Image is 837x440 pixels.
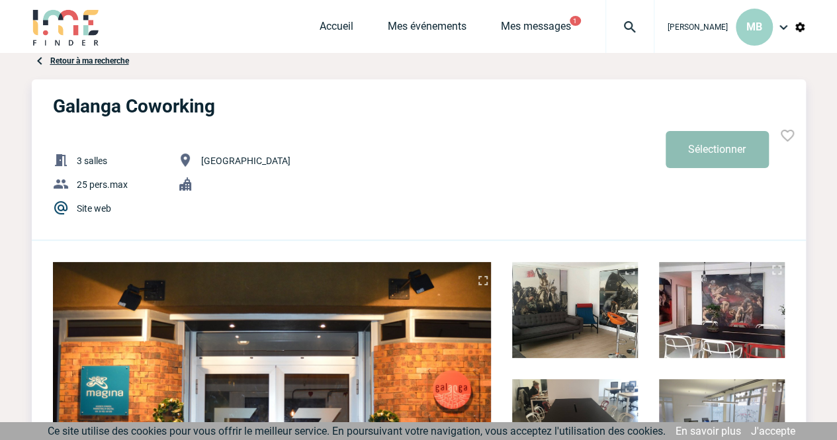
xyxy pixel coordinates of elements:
[501,20,571,38] a: Mes messages
[320,20,353,38] a: Accueil
[779,128,795,144] img: Ajouter aux favoris
[746,21,762,33] span: MB
[77,179,128,190] span: 25 pers.max
[751,425,795,437] a: J'accepte
[666,131,769,168] button: Sélectionner
[32,8,101,46] img: IME-Finder
[201,155,290,166] span: [GEOGRAPHIC_DATA]
[77,155,107,166] span: 3 salles
[388,20,466,38] a: Mes événements
[48,425,666,437] span: Ce site utilise des cookies pour vous offrir le meilleur service. En poursuivant votre navigation...
[77,203,111,214] a: Site web
[53,95,215,117] h3: Galanga Coworking
[668,22,728,32] span: [PERSON_NAME]
[177,176,193,192] img: Ville
[50,56,129,66] a: Retour à ma recherche
[570,16,581,26] button: 1
[676,425,741,437] a: En savoir plus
